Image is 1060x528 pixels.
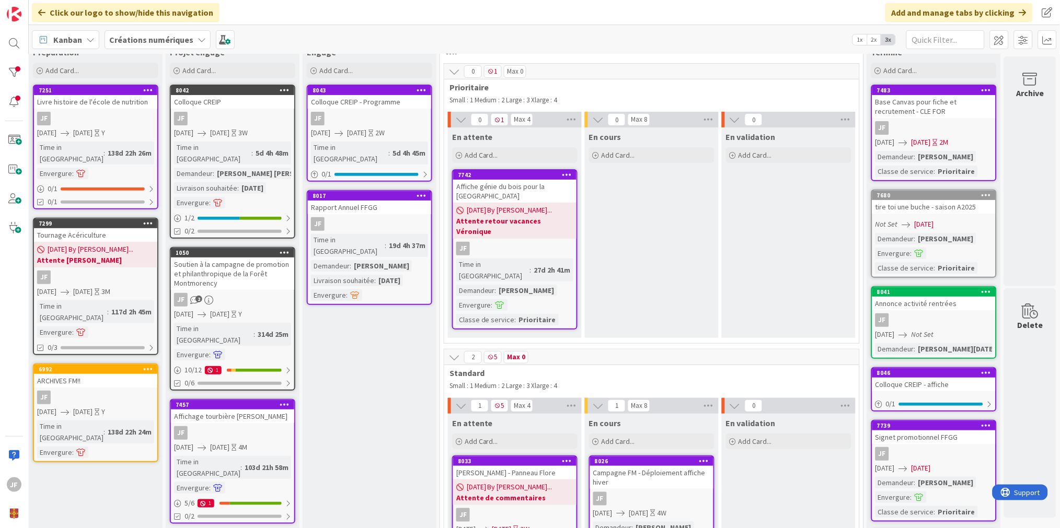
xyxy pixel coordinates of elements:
div: 7680tire toi une buche - saison A2025 [872,191,996,214]
span: : [388,147,390,159]
div: 8041 [872,287,996,297]
div: 6992 [39,366,157,373]
div: 19d 4h 37m [386,240,428,251]
div: 7680 [872,191,996,200]
div: Livre histoire de l'école de nutrition [34,95,157,109]
span: [DATE] [912,463,931,474]
span: 2 [464,351,482,363]
span: : [107,306,109,318]
div: JF [875,121,889,135]
div: 7299 [39,220,157,227]
div: Demandeur [456,285,495,296]
div: Colloque CREIP [171,95,294,109]
div: 8041 [877,288,996,296]
span: 0 [745,113,763,126]
div: Livraison souhaitée [174,182,237,194]
div: 8033 [453,456,577,466]
span: 1 [484,65,502,78]
div: 1 [205,366,222,374]
div: Time in [GEOGRAPHIC_DATA] [311,142,388,165]
div: Envergure [37,447,72,458]
span: : [72,168,74,179]
div: 138d 22h 26m [105,147,154,159]
span: : [491,299,493,311]
div: JF [308,112,431,125]
p: Small : 1 Medium : 2 Large : 3 Xlarge : 4 [450,96,849,104]
span: 0 / 1 [48,183,57,194]
span: Add Card... [45,66,79,75]
b: Attente [PERSON_NAME] [37,255,154,265]
div: Time in [GEOGRAPHIC_DATA] [37,300,107,323]
div: Prioritaire [936,262,978,274]
div: Affiche génie du bois pour la [GEOGRAPHIC_DATA] [453,180,577,203]
div: Envergure [37,326,72,338]
div: 6992ARCHIVES FM!! [34,365,157,388]
div: Max 0 [507,355,525,360]
div: Envergure [875,248,911,259]
b: Attente de commentaires [456,492,573,503]
div: [PERSON_NAME] [916,233,976,244]
i: Not Set [875,219,898,229]
span: : [350,260,351,272]
div: JF [34,112,157,125]
div: JF [593,492,607,506]
span: [DATE] [37,127,56,138]
span: En cours [589,132,621,142]
div: Envergure [174,197,209,208]
span: [DATE] [311,127,330,138]
div: Time in [GEOGRAPHIC_DATA] [456,259,530,281]
div: Max 4 [514,117,530,122]
div: JF [174,293,188,307]
div: Prioritaire [936,506,978,518]
div: Archive [1017,87,1044,99]
div: 5d 4h 48m [253,147,291,159]
img: Visit kanbanzone.com [7,7,21,21]
a: 7680tire toi une buche - saison A2025Not Set[DATE]Demandeur:[PERSON_NAME]Envergure:Classe de serv... [871,190,997,278]
span: : [515,314,516,325]
div: 8017 [313,192,431,200]
span: En attente [452,132,493,142]
span: : [251,147,253,159]
div: Annonce activité rentrées [872,297,996,310]
b: Attente retour vacances Véronique [456,216,573,237]
div: Prioritaire [516,314,559,325]
span: [DATE] [73,286,93,297]
div: Envergure [37,168,72,179]
div: Demandeur [875,477,914,488]
div: 1050 [171,248,294,257]
span: : [240,462,242,473]
div: 138d 22h 24m [105,426,154,438]
div: Demandeur [875,151,914,162]
span: [DATE] [37,406,56,417]
div: 7742 [453,170,577,180]
div: Time in [GEOGRAPHIC_DATA] [174,456,240,479]
span: 1 [608,400,626,412]
span: Add Card... [465,437,498,446]
div: JF [37,391,51,404]
div: Max 0 [507,69,523,74]
span: [DATE] [347,127,366,138]
span: [DATE] [37,286,56,297]
span: : [914,343,916,355]
span: Add Card... [739,437,772,446]
span: : [374,275,376,286]
div: 27d 2h 41m [532,264,573,276]
div: Envergure [311,289,346,301]
div: 0/1 [34,182,157,195]
div: 3W [238,127,248,138]
span: [DATE] [912,137,931,148]
div: Classe de service [456,314,515,325]
div: [PERSON_NAME][DATE] [916,343,998,355]
span: [DATE] [915,219,934,230]
span: 5 / 6 [185,498,194,509]
div: Y [101,127,105,138]
div: JF [311,112,325,125]
div: 7739 [872,421,996,430]
span: : [72,447,74,458]
div: Prioritaire [936,166,978,177]
div: JF [174,426,188,440]
span: 0/2 [185,511,194,522]
div: 8041Annonce activité rentrées [872,287,996,310]
span: [DATE] [174,309,193,320]
div: 6992 [34,365,157,374]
